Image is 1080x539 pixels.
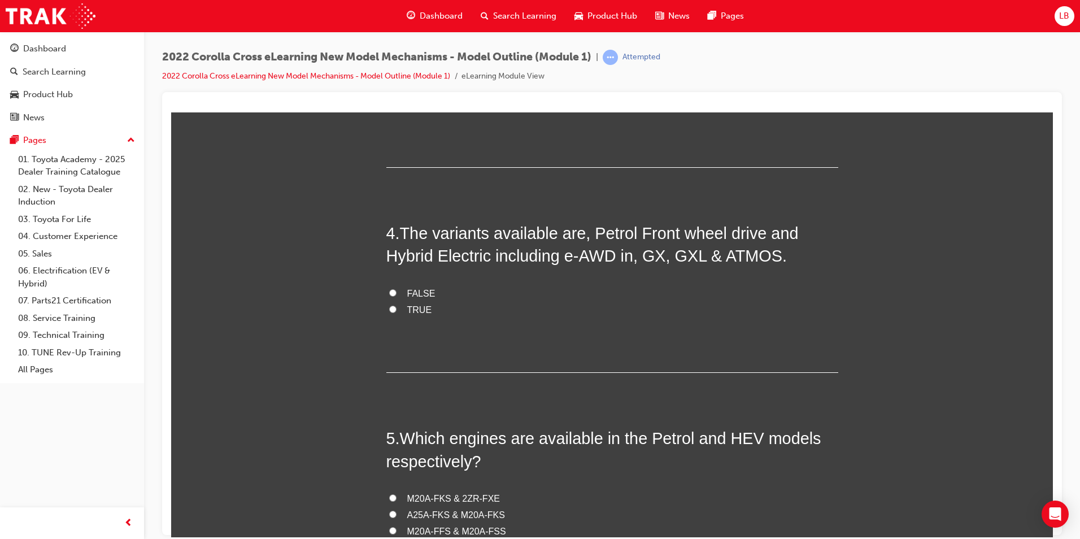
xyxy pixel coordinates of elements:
a: guage-iconDashboard [398,5,472,28]
span: LB [1059,10,1069,23]
a: 01. Toyota Academy - 2025 Dealer Training Catalogue [14,151,140,181]
a: 04. Customer Experience [14,228,140,245]
a: news-iconNews [646,5,699,28]
span: The variants available are, Petrol Front wheel drive and Hybrid Electric including e-AWD in, GX, ... [215,112,628,153]
span: | [596,51,598,64]
span: Search Learning [493,10,556,23]
a: Search Learning [5,62,140,82]
span: A25A-FKS & M20A-FKS [236,398,334,407]
span: News [668,10,690,23]
li: eLearning Module View [461,70,545,83]
a: Dashboard [5,38,140,59]
span: Which engines are available in the Petrol and HEV models respectively? [215,317,650,358]
a: 2022 Corolla Cross eLearning New Model Mechanisms - Model Outline (Module 1) [162,71,450,81]
span: news-icon [655,9,664,23]
input: M20A-FKS & 2ZR-FXE [218,382,225,389]
span: up-icon [127,133,135,148]
span: pages-icon [10,136,19,146]
img: Trak [6,3,95,29]
a: Product Hub [5,84,140,105]
span: news-icon [10,113,19,123]
a: car-iconProduct Hub [565,5,646,28]
a: pages-iconPages [699,5,753,28]
span: search-icon [10,67,18,77]
span: guage-icon [10,44,19,54]
span: 2022 Corolla Cross eLearning New Model Mechanisms - Model Outline (Module 1) [162,51,591,64]
div: Open Intercom Messenger [1042,501,1069,528]
h2: 5 . [215,315,667,360]
span: guage-icon [407,9,415,23]
span: Pages [721,10,744,23]
a: 05. Sales [14,245,140,263]
div: Pages [23,134,46,147]
span: TRUE [236,193,261,202]
a: 10. TUNE Rev-Up Training [14,344,140,362]
button: LB [1055,6,1074,26]
span: car-icon [10,90,19,100]
span: M20A-FKS & 2ZR-FXE [236,381,329,391]
div: Attempted [622,52,660,63]
span: learningRecordVerb_ATTEMPT-icon [603,50,618,65]
span: FALSE [236,176,264,186]
a: 07. Parts21 Certification [14,292,140,310]
a: 03. Toyota For Life [14,211,140,228]
span: M20A-FFS & M20A-FSS [236,414,335,424]
input: FALSE [218,177,225,184]
button: Pages [5,130,140,151]
a: 09. Technical Training [14,327,140,344]
span: pages-icon [708,9,716,23]
button: DashboardSearch LearningProduct HubNews [5,36,140,130]
input: TRUE [218,193,225,201]
a: 08. Service Training [14,310,140,327]
span: Dashboard [420,10,463,23]
a: All Pages [14,361,140,379]
div: News [23,111,45,124]
span: search-icon [481,9,489,23]
h2: 4 . [215,110,667,155]
div: Search Learning [23,66,86,79]
a: 02. New - Toyota Dealer Induction [14,181,140,211]
span: car-icon [574,9,583,23]
a: 06. Electrification (EV & Hybrid) [14,262,140,292]
input: A25A-FKS & M20A-FKS [218,398,225,406]
div: Dashboard [23,42,66,55]
span: prev-icon [124,516,133,531]
a: search-iconSearch Learning [472,5,565,28]
a: News [5,107,140,128]
span: Product Hub [587,10,637,23]
input: M20A-FFS & M20A-FSS [218,415,225,422]
div: Product Hub [23,88,73,101]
